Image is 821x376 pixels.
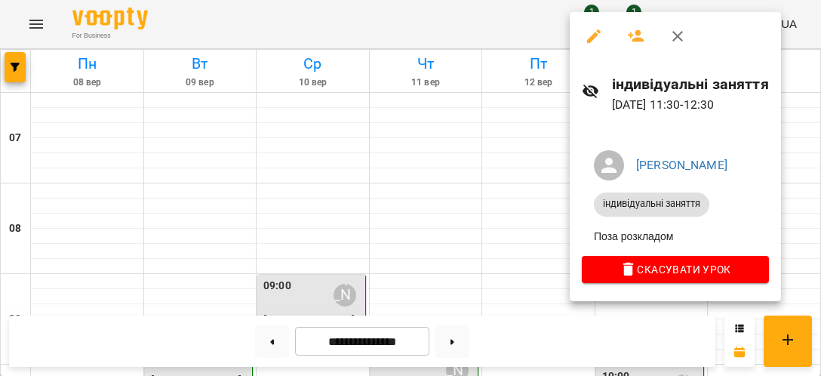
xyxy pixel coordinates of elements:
[636,158,727,172] a: [PERSON_NAME]
[582,256,769,283] button: Скасувати Урок
[582,223,769,250] li: Поза розкладом
[612,72,769,96] h6: індивідуальні заняття
[594,197,709,211] span: індивідуальні заняття
[594,260,757,279] span: Скасувати Урок
[612,96,769,114] p: [DATE] 11:30 - 12:30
